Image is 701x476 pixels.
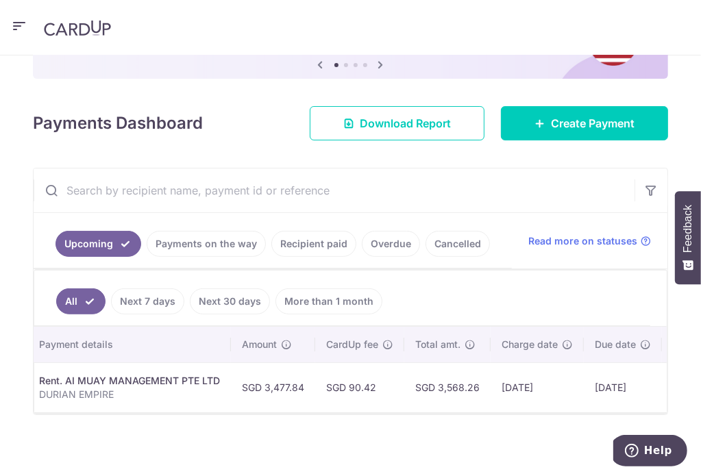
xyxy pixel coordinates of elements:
a: Download Report [310,106,484,140]
td: SGD 90.42 [315,362,404,412]
a: Create Payment [501,106,668,140]
td: SGD 3,477.84 [231,362,315,412]
div: Rent. AI MUAY MANAGEMENT PTE LTD [39,374,220,388]
a: Overdue [362,231,420,257]
a: Cancelled [426,231,490,257]
a: More than 1 month [275,288,382,314]
a: Read more on statuses [528,234,651,248]
span: Due date [595,338,636,351]
span: Total amt. [415,338,460,351]
span: Feedback [682,205,694,253]
td: [DATE] [491,362,584,412]
span: CardUp fee [326,338,378,351]
img: Bank Card [666,379,693,396]
iframe: Opens a widget where you can find more information [613,435,687,469]
img: CardUp [44,20,111,36]
span: Charge date [502,338,558,351]
td: [DATE] [584,362,662,412]
span: Create Payment [551,115,635,131]
span: Download Report [360,115,451,131]
td: SGD 3,568.26 [404,362,491,412]
a: Recipient paid [271,231,356,257]
a: Next 7 days [111,288,184,314]
button: Feedback - Show survey [675,191,701,284]
a: Payments on the way [147,231,266,257]
span: Read more on statuses [528,234,637,248]
span: Amount [242,338,277,351]
a: Next 30 days [190,288,270,314]
p: DURIAN EMPIRE [39,388,220,401]
h4: Payments Dashboard [33,111,203,136]
a: All [56,288,106,314]
a: Upcoming [56,231,141,257]
th: Payment details [28,327,231,362]
input: Search by recipient name, payment id or reference [34,168,635,212]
